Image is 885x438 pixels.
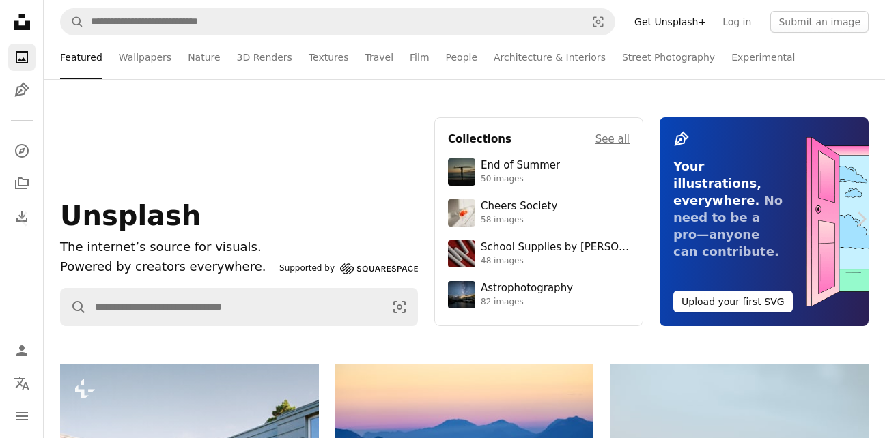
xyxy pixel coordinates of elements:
img: premium_photo-1754398386796-ea3dec2a6302 [448,158,475,186]
a: Street Photography [622,35,715,79]
h4: Collections [448,131,511,147]
a: Astrophotography82 images [448,281,630,308]
button: Upload your first SVG [673,291,793,312]
a: Illustrations [8,76,36,104]
img: photo-1610218588353-03e3130b0e2d [448,199,475,227]
a: Film [410,35,429,79]
a: Nature [188,35,220,79]
a: Wallpapers [119,35,171,79]
button: Submit an image [770,11,869,33]
form: Find visuals sitewide [60,288,418,326]
form: Find visuals sitewide [60,8,615,35]
a: See all [595,131,630,147]
button: Search Unsplash [61,289,87,325]
span: Your illustrations, everywhere. [673,159,761,207]
div: 50 images [481,174,560,185]
div: School Supplies by [PERSON_NAME] [481,241,630,254]
a: End of Summer50 images [448,158,630,186]
a: Travel [365,35,393,79]
div: Astrophotography [481,282,573,295]
button: Language [8,370,36,397]
a: School Supplies by [PERSON_NAME]48 images [448,240,630,267]
a: Supported by [279,261,418,277]
a: Log in / Sign up [8,337,36,364]
a: Experimental [731,35,795,79]
a: Explore [8,137,36,164]
div: Cheers Society [481,200,557,214]
a: Photos [8,44,36,71]
button: Visual search [382,289,417,325]
button: Menu [8,403,36,430]
a: Cheers Society58 images [448,199,630,227]
a: Architecture & Interiors [494,35,606,79]
h1: The internet’s source for visuals. [60,237,274,257]
a: 3D Renders [237,35,292,79]
img: premium_photo-1715107534993-67196b65cde7 [448,240,475,267]
button: Visual search [582,9,615,35]
div: 82 images [481,297,573,308]
a: Textures [309,35,349,79]
p: Powered by creators everywhere. [60,257,274,277]
div: 48 images [481,256,630,267]
a: Get Unsplash+ [626,11,714,33]
img: photo-1538592487700-be96de73306f [448,281,475,308]
a: Log in [714,11,759,33]
button: Search Unsplash [61,9,84,35]
div: End of Summer [481,159,560,173]
span: Unsplash [60,200,201,231]
a: Next [837,154,885,284]
a: People [446,35,478,79]
div: 58 images [481,215,557,226]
